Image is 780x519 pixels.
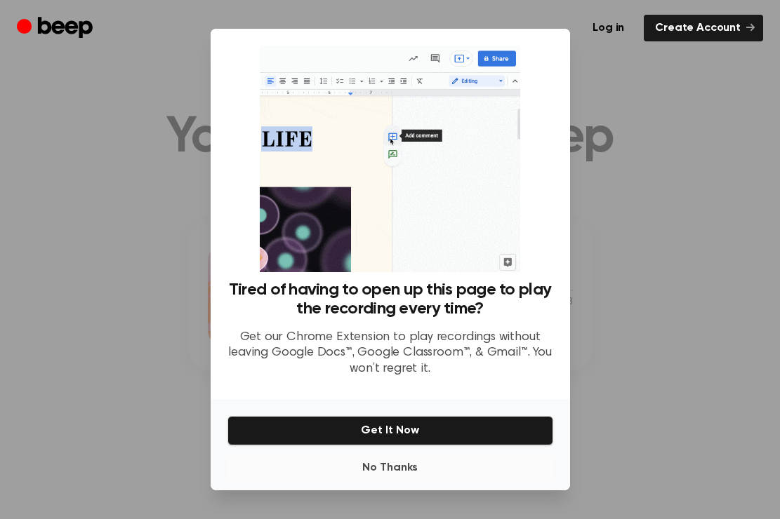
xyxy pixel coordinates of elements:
[227,281,553,318] h3: Tired of having to open up this page to play the recording every time?
[260,46,520,272] img: Beep extension in action
[227,330,553,377] p: Get our Chrome Extension to play recordings without leaving Google Docs™, Google Classroom™, & Gm...
[644,15,763,41] a: Create Account
[227,416,553,445] button: Get It Now
[17,15,96,42] a: Beep
[227,454,553,482] button: No Thanks
[581,15,635,41] a: Log in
